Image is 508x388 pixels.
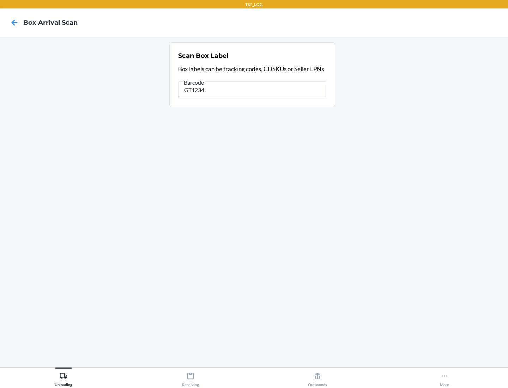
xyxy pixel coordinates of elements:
[178,51,228,60] h2: Scan Box Label
[254,368,381,387] button: Outbounds
[178,81,326,98] input: Barcode
[381,368,508,387] button: More
[245,1,263,8] p: TST_LOG
[308,369,327,387] div: Outbounds
[127,368,254,387] button: Receiving
[183,79,205,86] span: Barcode
[178,65,326,74] p: Box labels can be tracking codes, CDSKUs or Seller LPNs
[182,369,199,387] div: Receiving
[23,18,78,27] h4: Box Arrival Scan
[440,369,449,387] div: More
[55,369,72,387] div: Unloading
